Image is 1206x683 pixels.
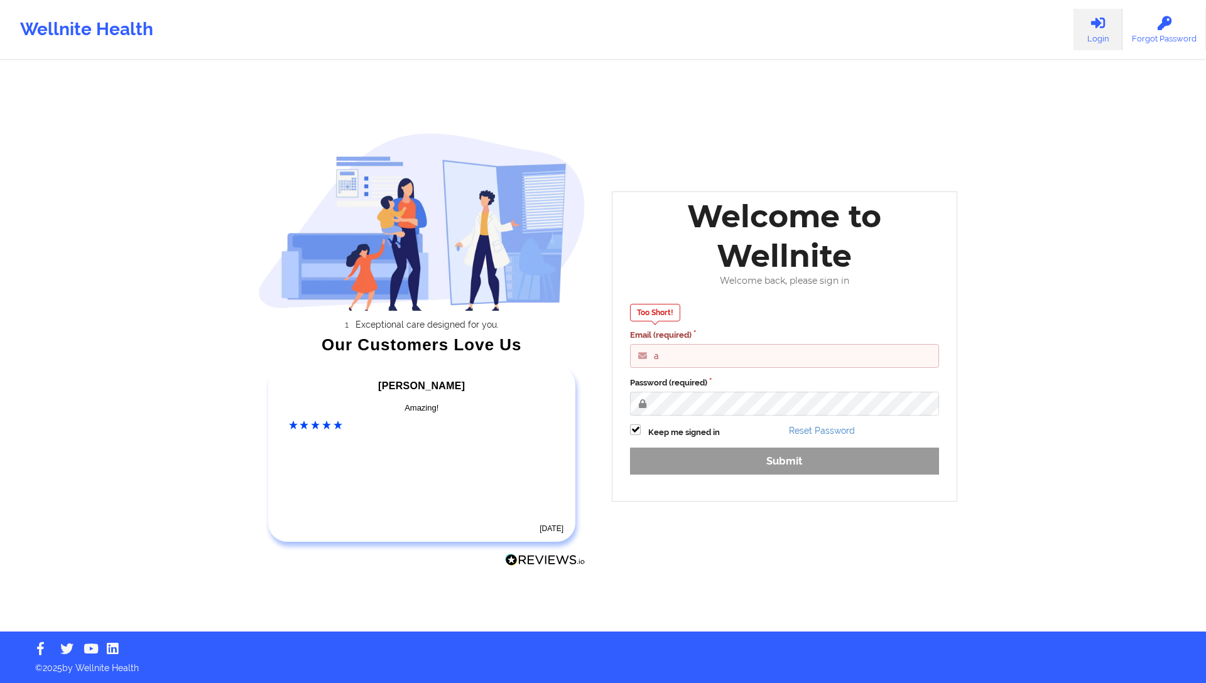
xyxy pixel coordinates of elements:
[630,344,939,368] input: Email address
[630,377,939,389] label: Password (required)
[540,524,563,533] time: [DATE]
[378,380,465,391] span: [PERSON_NAME]
[648,426,720,439] label: Keep me signed in
[258,132,586,310] img: wellnite-auth-hero_200.c722682e.png
[1122,9,1206,50] a: Forgot Password
[505,554,585,567] img: Reviews.io Logo
[621,196,948,276] div: Welcome to Wellnite
[621,276,948,286] div: Welcome back, please sign in
[289,402,555,414] div: Amazing!
[630,329,939,341] label: Email (required)
[1073,9,1122,50] a: Login
[258,338,586,351] div: Our Customers Love Us
[269,320,585,330] li: Exceptional care designed for you.
[505,554,585,570] a: Reviews.io Logo
[26,653,1180,674] p: © 2025 by Wellnite Health
[789,426,855,436] a: Reset Password
[630,304,680,321] div: Too Short!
